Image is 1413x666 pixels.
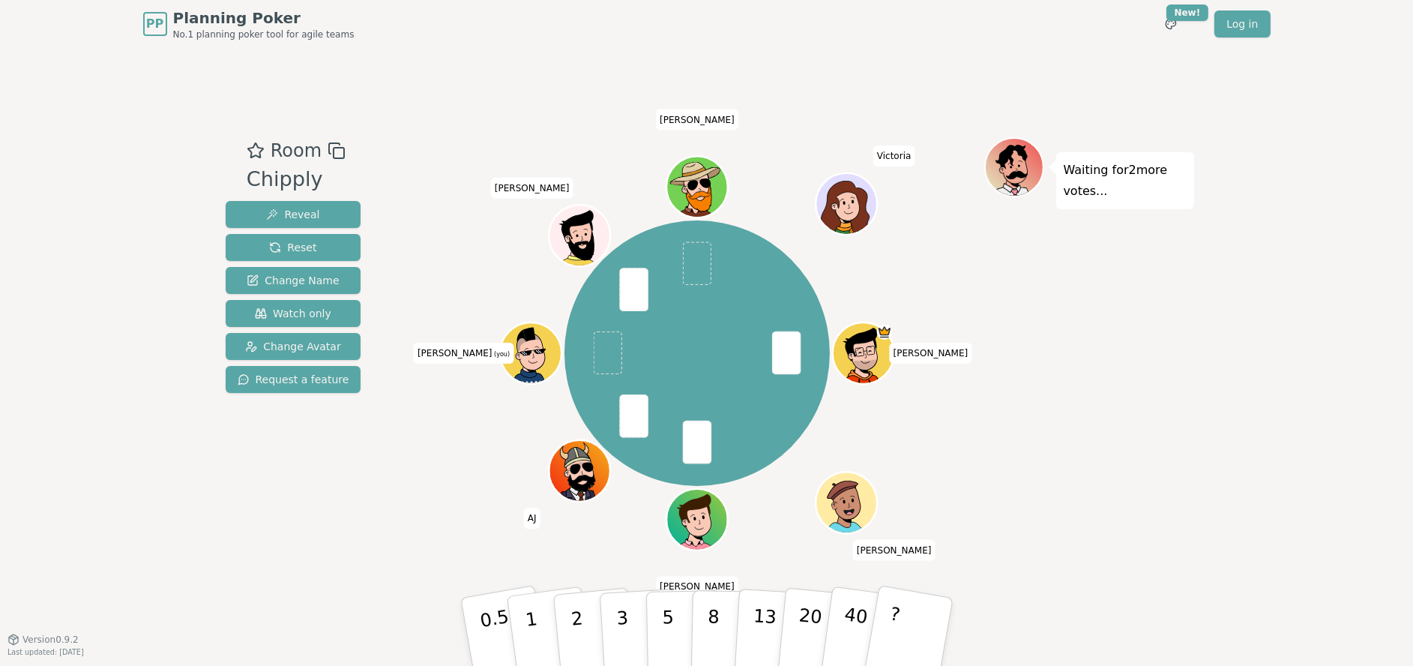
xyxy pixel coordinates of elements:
[173,7,355,28] span: Planning Poker
[238,372,349,387] span: Request a feature
[226,201,361,228] button: Reveal
[1166,4,1209,21] div: New!
[853,540,936,561] span: Click to change your name
[414,343,513,364] span: Click to change your name
[266,207,319,222] span: Reveal
[491,178,573,199] span: Click to change your name
[1064,160,1187,202] p: Waiting for 2 more votes...
[245,339,341,354] span: Change Avatar
[247,164,346,195] div: Chipply
[226,366,361,393] button: Request a feature
[173,28,355,40] span: No.1 planning poker tool for agile teams
[492,351,510,358] span: (you)
[226,333,361,360] button: Change Avatar
[1157,10,1184,37] button: New!
[226,267,361,294] button: Change Name
[1214,10,1270,37] a: Log in
[271,137,322,164] span: Room
[873,145,915,166] span: Click to change your name
[269,240,316,255] span: Reset
[247,273,339,288] span: Change Name
[247,137,265,164] button: Add as favourite
[877,324,893,340] span: Matthew is the host
[890,343,972,364] span: Click to change your name
[524,508,540,529] span: Click to change your name
[255,306,331,321] span: Watch only
[22,634,79,646] span: Version 0.9.2
[502,324,560,382] button: Click to change your avatar
[7,634,79,646] button: Version0.9.2
[226,300,361,327] button: Watch only
[7,648,84,656] span: Last updated: [DATE]
[143,7,355,40] a: PPPlanning PokerNo.1 planning poker tool for agile teams
[226,234,361,261] button: Reset
[146,15,163,33] span: PP
[656,109,738,130] span: Click to change your name
[656,576,738,597] span: Click to change your name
